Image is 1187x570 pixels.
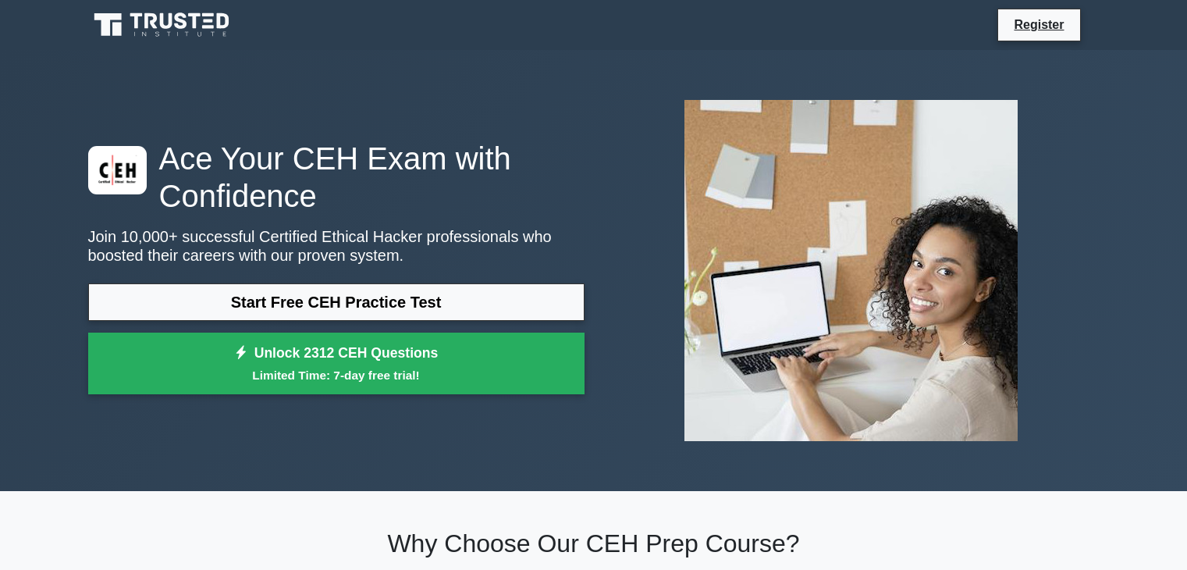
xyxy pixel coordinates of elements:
[88,283,585,321] a: Start Free CEH Practice Test
[1004,15,1073,34] a: Register
[108,366,565,384] small: Limited Time: 7-day free trial!
[88,333,585,395] a: Unlock 2312 CEH QuestionsLimited Time: 7-day free trial!
[88,529,1100,558] h2: Why Choose Our CEH Prep Course?
[88,227,585,265] p: Join 10,000+ successful Certified Ethical Hacker professionals who boosted their careers with our...
[88,140,585,215] h1: Ace Your CEH Exam with Confidence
